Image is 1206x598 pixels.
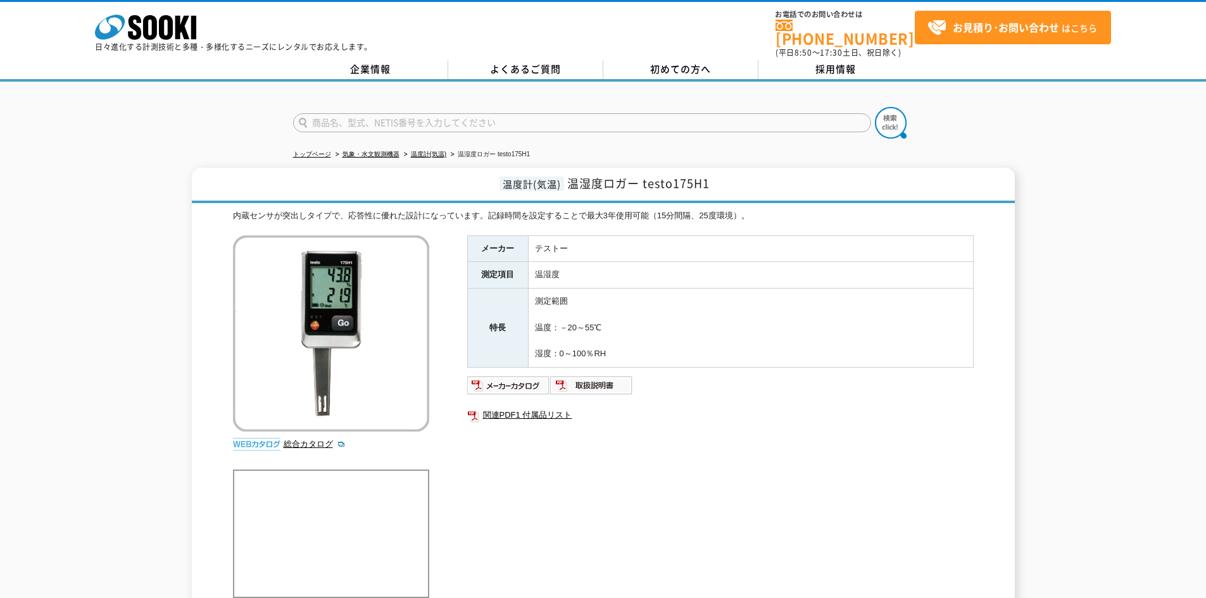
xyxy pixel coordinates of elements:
[499,177,564,191] span: 温度計(気温)
[293,113,871,132] input: 商品名、型式、NETIS番号を入力してください
[758,60,914,79] a: 採用情報
[528,289,973,368] td: 測定範囲 温度：－20～55℃ 湿度：0～100％RH
[528,235,973,262] td: テストー
[927,18,1097,37] span: はこちら
[95,43,372,51] p: 日々進化する計測技術と多種・多様化するニーズにレンタルでお応えします。
[467,262,528,289] th: 測定項目
[293,151,331,158] a: トップページ
[650,62,711,76] span: 初めての方へ
[603,60,758,79] a: 初めての方へ
[467,383,550,393] a: メーカーカタログ
[448,60,603,79] a: よくあるご質問
[284,439,346,449] a: 総合カタログ
[776,47,901,58] span: (平日 ～ 土日、祝日除く)
[293,60,448,79] a: 企業情報
[233,209,974,223] div: 内蔵センサが突出しタイプで、応答性に優れた設計になっています。記録時間を設定することで最大3年使用可能（15分間隔、25度環境）。
[467,235,528,262] th: メーカー
[820,47,843,58] span: 17:30
[467,375,550,396] img: メーカーカタログ
[567,175,710,192] span: 温湿度ロガー testo175H1
[448,148,530,161] li: 温湿度ロガー testo175H1
[953,20,1059,35] strong: お見積り･お問い合わせ
[233,438,280,451] img: webカタログ
[467,407,974,423] a: 関連PDF1 付属品リスト
[467,289,528,368] th: 特長
[550,383,633,393] a: 取扱説明書
[342,151,399,158] a: 気象・水文観測機器
[550,375,633,396] img: 取扱説明書
[528,262,973,289] td: 温湿度
[233,235,429,432] img: 温湿度ロガー testo175H1
[875,107,907,139] img: btn_search.png
[795,47,812,58] span: 8:50
[915,11,1111,44] a: お見積り･お問い合わせはこちら
[411,151,447,158] a: 温度計(気温)
[776,20,915,46] a: [PHONE_NUMBER]
[776,11,915,18] span: お電話でのお問い合わせは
